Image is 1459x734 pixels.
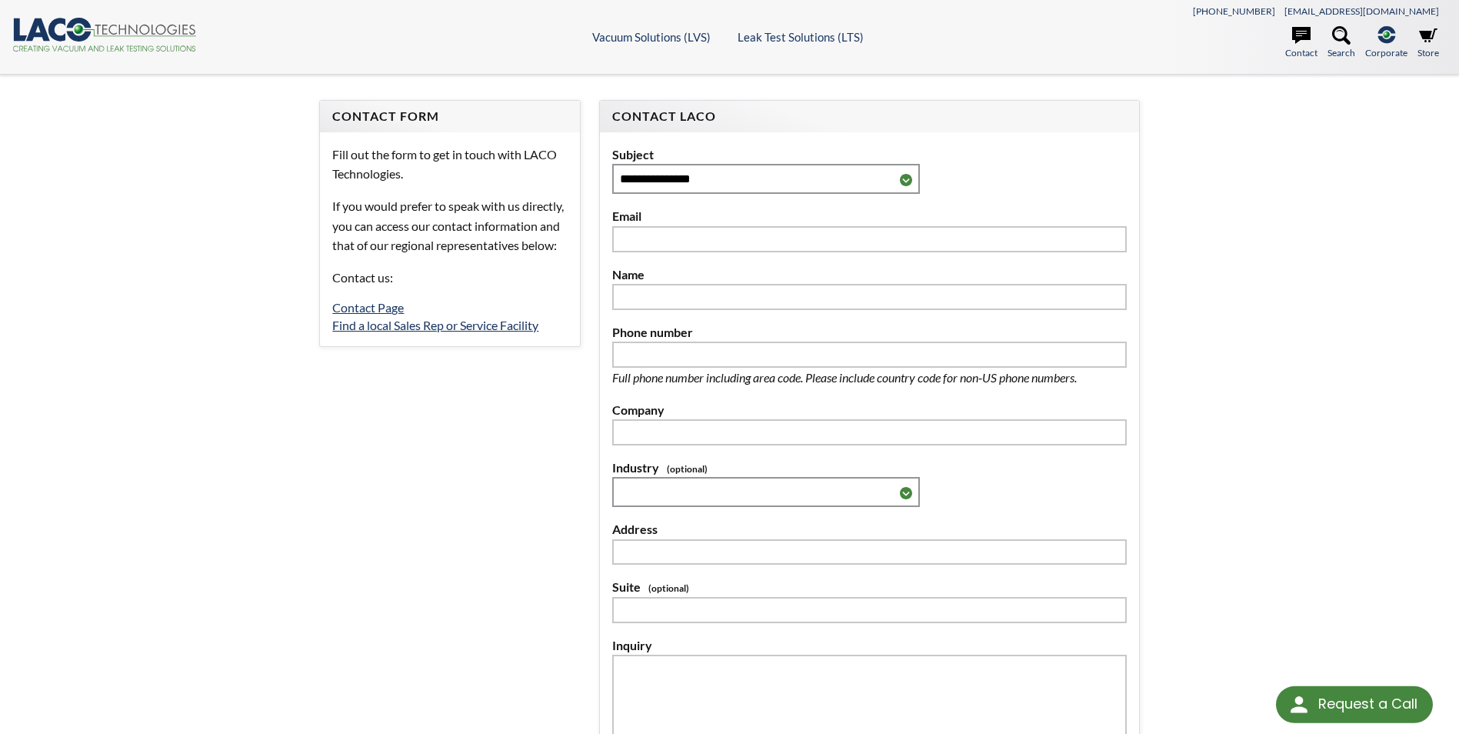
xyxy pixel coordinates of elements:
[1287,692,1311,717] img: round button
[332,318,538,332] a: Find a local Sales Rep or Service Facility
[1327,26,1355,60] a: Search
[612,636,1127,656] label: Inquiry
[612,206,1127,226] label: Email
[592,30,711,44] a: Vacuum Solutions (LVS)
[612,519,1127,539] label: Address
[332,145,567,184] p: Fill out the form to get in touch with LACO Technologies.
[1193,5,1275,17] a: [PHONE_NUMBER]
[332,268,567,288] p: Contact us:
[1417,26,1439,60] a: Store
[738,30,864,44] a: Leak Test Solutions (LTS)
[612,577,1127,597] label: Suite
[1285,26,1317,60] a: Contact
[332,300,404,315] a: Contact Page
[1284,5,1439,17] a: [EMAIL_ADDRESS][DOMAIN_NAME]
[612,265,1127,285] label: Name
[612,400,1127,420] label: Company
[612,458,1127,478] label: Industry
[332,108,567,125] h4: Contact Form
[612,322,1127,342] label: Phone number
[332,196,567,255] p: If you would prefer to speak with us directly, you can access our contact information and that of...
[612,108,1127,125] h4: Contact LACO
[1365,45,1407,60] span: Corporate
[612,145,1127,165] label: Subject
[612,368,1127,388] p: Full phone number including area code. Please include country code for non-US phone numbers.
[1318,686,1417,722] div: Request a Call
[1276,686,1433,723] div: Request a Call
